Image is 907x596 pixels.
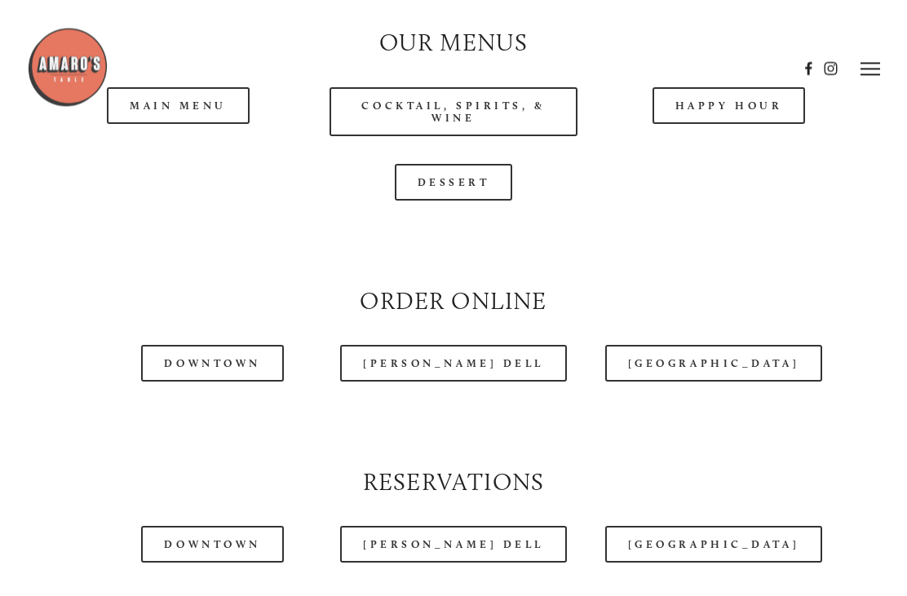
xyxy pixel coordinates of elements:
[141,527,283,563] a: Downtown
[605,346,822,382] a: [GEOGRAPHIC_DATA]
[55,466,853,499] h2: Reservations
[395,165,513,201] a: Dessert
[27,27,108,108] img: Amaro's Table
[340,527,567,563] a: [PERSON_NAME] Dell
[340,346,567,382] a: [PERSON_NAME] Dell
[141,346,283,382] a: Downtown
[605,527,822,563] a: [GEOGRAPHIC_DATA]
[55,285,853,318] h2: Order Online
